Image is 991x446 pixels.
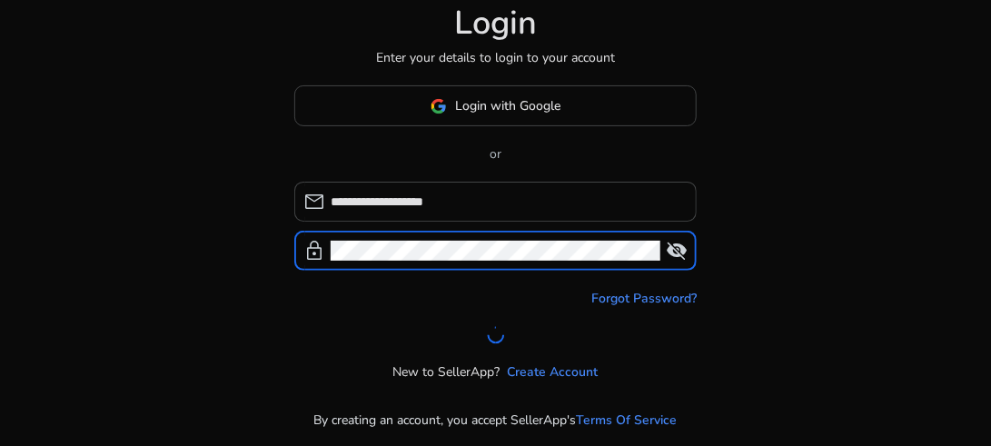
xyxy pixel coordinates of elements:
[431,98,447,114] img: google-logo.svg
[303,191,325,213] span: mail
[508,362,599,382] a: Create Account
[294,85,697,126] button: Login with Google
[393,362,500,382] p: New to SellerApp?
[577,411,678,430] a: Terms Of Service
[666,240,688,262] span: visibility_off
[454,4,537,43] h1: Login
[591,289,697,308] a: Forgot Password?
[303,240,325,262] span: lock
[294,144,697,164] p: or
[456,96,561,115] span: Login with Google
[376,48,615,67] p: Enter your details to login to your account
